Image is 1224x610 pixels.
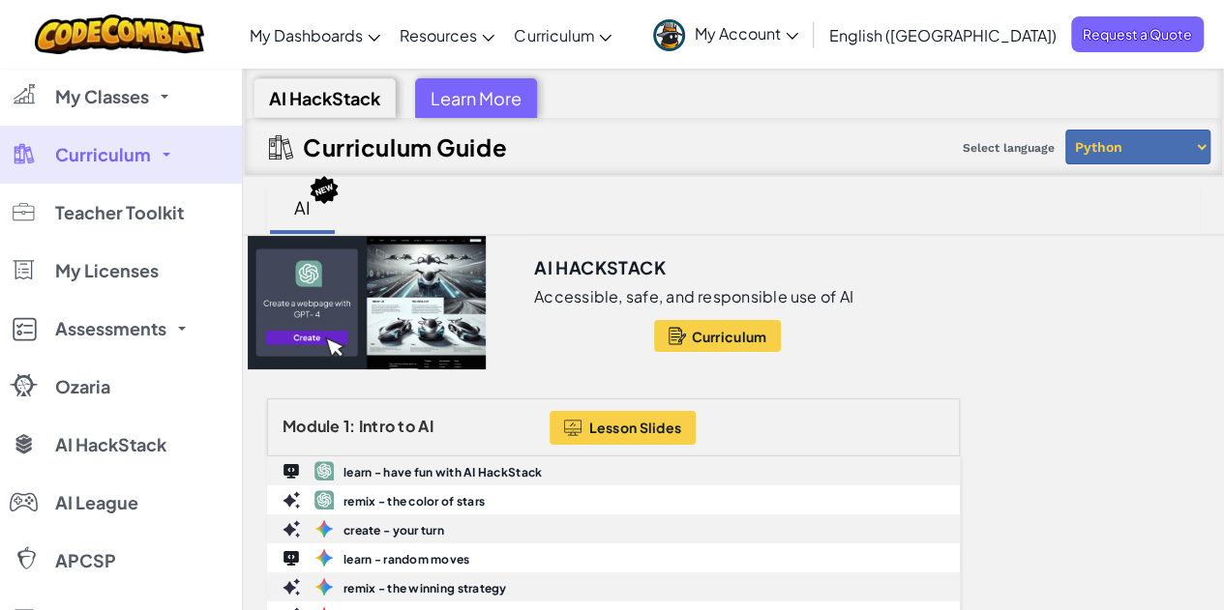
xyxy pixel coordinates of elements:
span: 1: Intro to AI [343,416,433,436]
div: AI [275,185,330,230]
h2: Curriculum Guide [303,133,507,160]
img: IconCreate.svg [283,520,300,537]
span: Resources [400,25,477,45]
img: IconNew.svg [309,175,340,205]
span: Select language [955,133,1062,162]
a: create - your turn [267,514,960,543]
img: IconLearn.svg [284,550,299,565]
h3: AI HackStack [534,253,666,282]
button: Lesson Slides [550,411,696,445]
button: Curriculum [654,320,781,352]
a: Request a Quote [1071,16,1204,52]
b: remix - the winning strategy [343,581,507,595]
b: learn - random moves [343,552,469,566]
a: remix - the winning strategy [267,572,960,601]
span: My Account [695,23,798,44]
a: Curriculum [504,9,621,61]
img: gemini-2.5-flash [314,548,334,567]
span: Curriculum [691,329,766,344]
img: IconCreate.svg [283,578,300,595]
span: English ([GEOGRAPHIC_DATA]) [829,25,1057,45]
div: Learn More [415,78,537,118]
a: My Account [643,4,808,65]
span: AI League [55,494,138,511]
b: learn - have fun with AI HackStack [343,465,542,479]
a: learn - random moves [267,543,960,572]
b: create - your turn [343,523,444,537]
a: Resources [390,9,504,61]
img: CodeCombat logo [35,15,204,54]
span: My Dashboards [250,25,363,45]
span: Ozaria [55,378,110,395]
img: gemini-2.5-flash [314,577,334,596]
a: My Dashboards [240,9,390,61]
img: gpt-4o-2024-11-20 [314,490,334,509]
img: gpt-4o-2024-11-20 [314,461,334,480]
span: My Classes [55,88,149,105]
span: My Licenses [55,262,159,279]
span: AI HackStack [55,436,166,453]
span: Teacher Toolkit [55,204,184,221]
b: remix - the color of stars [343,494,485,508]
span: Curriculum [55,146,151,163]
img: IconLearn.svg [284,463,299,478]
a: remix - the color of stars [267,485,960,514]
img: avatar [653,19,685,51]
div: AI HackStack [254,78,396,118]
a: learn - have fun with AI HackStack [267,456,960,485]
img: IconCreate.svg [283,491,300,508]
p: Accessible, safe, and responsible use of AI [534,287,853,306]
span: Lesson Slides [588,420,681,435]
span: Curriculum [514,25,594,45]
a: English ([GEOGRAPHIC_DATA]) [820,9,1066,61]
span: Assessments [55,320,166,337]
span: Module [283,416,341,436]
img: gemini-2.5-flash [314,519,334,538]
img: IconCurriculumGuide.svg [269,135,293,160]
